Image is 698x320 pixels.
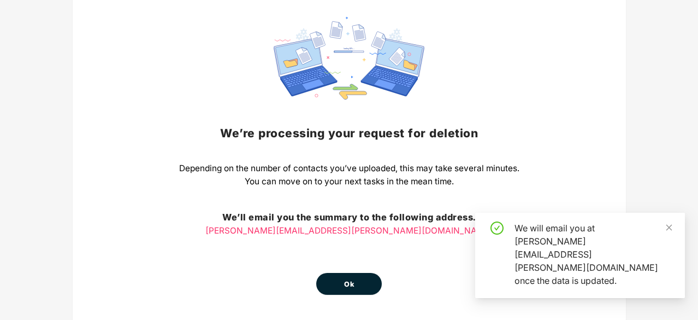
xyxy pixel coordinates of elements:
h3: We’ll email you the summary to the following address. [179,211,519,225]
h2: We’re processing your request for deletion [179,124,519,142]
span: check-circle [490,222,504,235]
button: Ok [316,273,382,295]
span: close [665,224,673,231]
p: You can move on to your next tasks in the mean time. [179,175,519,188]
p: Depending on the number of contacts you’ve uploaded, this may take several minutes. [179,162,519,175]
img: svg+xml;base64,PHN2ZyBpZD0iRGF0YV9zeW5jaW5nIiB4bWxucz0iaHR0cDovL3d3dy53My5vcmcvMjAwMC9zdmciIHdpZH... [274,17,424,100]
div: We will email you at [PERSON_NAME][EMAIL_ADDRESS][PERSON_NAME][DOMAIN_NAME] once the data is upda... [514,222,672,287]
p: [PERSON_NAME][EMAIL_ADDRESS][PERSON_NAME][DOMAIN_NAME] [179,224,519,237]
span: Ok [344,279,354,290]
